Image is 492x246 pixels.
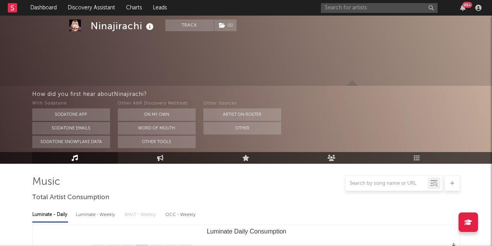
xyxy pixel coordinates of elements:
div: Ninajirachi [91,19,156,32]
div: Other A&R Discovery Methods [118,99,196,108]
button: (1) [214,19,236,31]
input: Search by song name or URL [346,181,428,187]
button: Word Of Mouth [118,122,196,135]
button: 99+ [460,5,466,11]
span: ( 1 ) [214,19,237,31]
div: Luminate - Daily [32,208,68,221]
button: Other Tools [118,136,196,148]
button: Track [165,19,214,31]
div: 99 + [462,2,472,8]
button: Sodatone App [32,108,110,121]
div: Other Sources [203,99,281,108]
button: Artist on Roster [203,108,281,121]
button: Other [203,122,281,135]
div: Luminate - Weekly [76,208,117,221]
div: OCC - Weekly [165,208,196,221]
text: Luminate Daily Consumption [207,228,286,235]
div: With Sodatone [32,99,110,108]
span: Total Artist Consumption [32,193,109,202]
input: Search for artists [321,3,438,13]
button: Sodatone Snowflake Data [32,136,110,148]
button: On My Own [118,108,196,121]
button: Sodatone Emails [32,122,110,135]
